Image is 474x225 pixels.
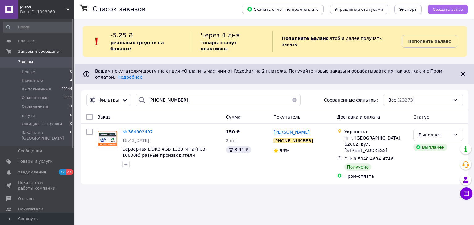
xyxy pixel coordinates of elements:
div: [PHONE_NUMBER] [273,138,313,143]
a: Фото товару [98,129,117,148]
span: 0 [70,69,72,75]
div: пгт. [GEOGRAPHIC_DATA], 62602, вул. [STREET_ADDRESS] [344,135,408,153]
img: :exclamation: [92,37,101,46]
span: в пути [22,113,35,118]
span: Все [388,97,396,103]
span: Показатели работы компании [18,180,57,191]
span: Статус [413,115,429,119]
span: prake [20,4,66,9]
span: Сохраненные фильтры: [324,97,378,103]
a: Создать заказ [422,6,468,11]
span: [PERSON_NAME] [273,130,309,135]
b: реальных средств на балансе [110,40,164,51]
span: Доставка и оплата [337,115,380,119]
span: Новые [22,69,35,75]
div: , чтоб и далее получать заказы [272,31,402,52]
span: Выполненные [22,86,51,92]
input: Поиск по номеру заказа, ФИО покупателя, номеру телефона, Email, номеру накладной [136,94,300,106]
span: Заказ [98,115,110,119]
span: 37 [59,169,66,175]
span: Сообщения [18,148,42,154]
span: 0 [70,130,72,141]
span: Принятые [22,78,43,83]
span: Экспорт [399,7,417,12]
span: Фильтры [98,97,119,103]
span: 3111 [64,95,72,101]
span: Отмененные [22,95,48,101]
span: (23273) [397,98,414,102]
span: 23 [66,169,73,175]
a: Подробнее [118,75,143,80]
span: ЭН: 0 5048 4634 4746 [344,156,393,161]
a: Пополнить баланс [402,35,457,48]
span: Сумма [226,115,241,119]
div: Пром-оплата [344,173,408,179]
div: Ваш ID: 1993969 [20,9,74,15]
span: Уведомления [18,169,46,175]
img: Фото товару [98,131,117,146]
span: Покупатели [18,206,43,212]
button: Создать заказ [428,5,468,14]
span: 2 шт. [226,138,238,143]
span: -5.25 ₴ [110,31,133,39]
a: [PERSON_NAME] [273,129,309,135]
button: Экспорт [394,5,422,14]
span: Заказы из [GEOGRAPHIC_DATA] [22,130,70,141]
span: Главная [18,38,35,44]
div: Выплачен [413,144,447,151]
span: 14 [68,104,72,109]
button: Чат с покупателем [460,187,472,200]
div: Укрпошта [344,129,408,135]
span: Отзывы [18,196,34,202]
div: Выполнен [418,131,450,138]
span: 4 [70,78,72,83]
span: Управление статусами [335,7,383,12]
div: 8.91 ₴ [226,146,251,153]
span: Заказы [18,59,33,65]
input: Поиск [3,22,73,33]
b: Пополнить баланс [408,39,451,44]
button: Скачать отчет по пром-оплате [242,5,324,14]
span: 150 ₴ [226,129,240,134]
span: Оплаченные [22,104,48,109]
span: Ожидает отправки [22,121,62,127]
span: Товары и услуги [18,159,53,164]
h1: Список заказов [93,6,146,13]
span: Вашим покупателям доступна опция «Оплатить частями от Rozetka» на 2 платежа. Получайте новые зака... [95,69,444,80]
span: Скачать отчет по пром-оплате [247,6,319,12]
b: Пополните Баланс [282,36,329,41]
span: Через 4 дня [201,31,239,39]
b: товары станут неактивны [201,40,236,51]
button: Управление статусами [330,5,388,14]
span: Создать заказ [433,7,463,12]
span: 0 [70,113,72,118]
span: 99% [280,148,289,153]
a: Cерверная DDR3 4GB 1333 MHz (PC3-10600R) разные производители [122,147,207,158]
button: Очистить [288,94,301,106]
span: 20144 [61,86,72,92]
span: 0 [70,121,72,127]
a: № 364902497 [122,129,153,134]
span: Покупатель [273,115,301,119]
span: Заказы и сообщения [18,49,62,54]
div: Получено [344,163,371,171]
span: 18:43[DATE] [122,138,149,143]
